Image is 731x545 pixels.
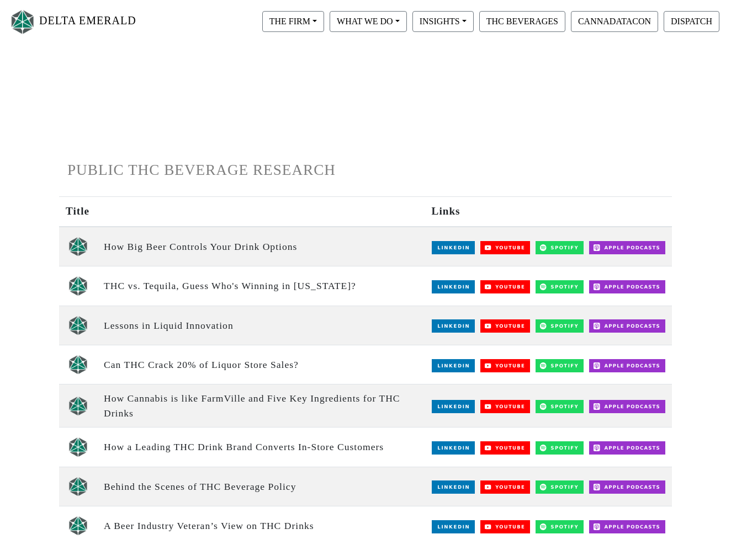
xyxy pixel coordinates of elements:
[59,197,97,227] th: Title
[97,345,425,384] td: Can THC Crack 20% of Liquor Store Sales?
[589,441,665,455] img: Apple Podcasts
[97,467,425,506] td: Behind the Scenes of THC Beverage Policy
[589,520,665,533] img: Apple Podcasts
[536,400,584,413] img: Spotify
[68,396,88,416] img: unscripted logo
[480,241,531,254] img: YouTube
[432,480,475,494] img: LinkedIn
[432,359,475,372] img: LinkedIn
[480,319,531,333] img: YouTube
[67,161,664,179] h1: PUBLIC THC BEVERAGE RESEARCH
[330,11,407,32] button: WHAT WE DO
[589,400,665,413] img: Apple Podcasts
[661,16,722,25] a: DISPATCH
[68,437,88,457] img: unscripted logo
[432,319,475,333] img: LinkedIn
[97,384,425,428] td: How Cannabis is like FarmVille and Five Key Ingredients for THC Drinks
[589,241,665,254] img: Apple Podcasts
[68,276,88,296] img: unscripted logo
[536,480,584,494] img: Spotify
[536,359,584,372] img: Spotify
[536,280,584,293] img: Spotify
[9,7,36,36] img: Logo
[68,316,88,335] img: unscripted logo
[480,520,531,533] img: YouTube
[480,400,531,413] img: YouTube
[536,241,584,254] img: Spotify
[479,11,565,32] button: THC BEVERAGES
[68,477,88,496] img: unscripted logo
[68,237,88,257] img: unscripted logo
[589,480,665,494] img: Apple Podcasts
[480,441,531,455] img: YouTube
[536,441,584,455] img: Spotify
[9,4,136,39] a: DELTA EMERALD
[97,266,425,306] td: THC vs. Tequila, Guess Who's Winning in [US_STATE]?
[568,16,661,25] a: CANNADATACON
[432,520,475,533] img: LinkedIn
[589,359,665,372] img: Apple Podcasts
[480,480,531,494] img: YouTube
[480,359,531,372] img: YouTube
[589,280,665,293] img: Apple Podcasts
[432,241,475,254] img: LinkedIn
[97,506,425,545] td: A Beer Industry Veteran’s View on THC Drinks
[664,11,719,32] button: DISPATCH
[432,441,475,455] img: LinkedIn
[97,306,425,345] td: Lessons in Liquid Innovation
[262,11,324,32] button: THE FIRM
[97,428,425,467] td: How a Leading THC Drink Brand Converts In-Store Customers
[425,197,672,227] th: Links
[68,355,88,375] img: unscripted logo
[412,11,474,32] button: INSIGHTS
[536,520,584,533] img: Spotify
[432,400,475,413] img: LinkedIn
[571,11,658,32] button: CANNADATACON
[97,227,425,266] td: How Big Beer Controls Your Drink Options
[480,280,531,293] img: YouTube
[536,319,584,333] img: Spotify
[432,280,475,293] img: LinkedIn
[68,516,88,536] img: unscripted logo
[476,16,568,25] a: THC BEVERAGES
[589,319,665,333] img: Apple Podcasts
